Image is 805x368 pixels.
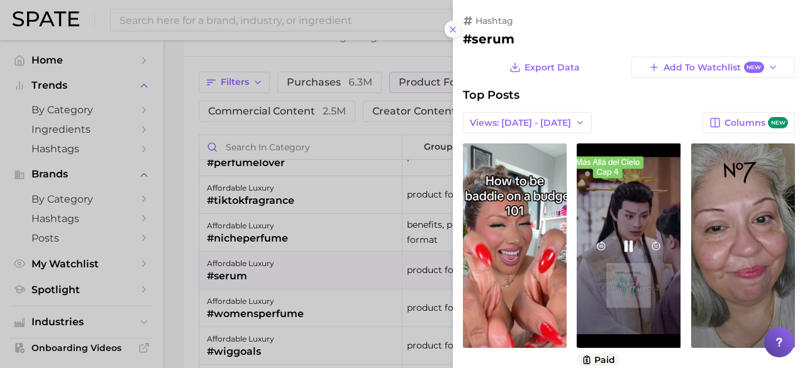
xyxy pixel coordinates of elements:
span: Columns [724,117,788,129]
button: Views: [DATE] - [DATE] [463,112,592,133]
button: Add to WatchlistNew [631,57,795,78]
span: Export Data [525,62,580,73]
span: New [744,62,764,74]
span: hashtag [475,15,513,26]
span: Views: [DATE] - [DATE] [470,118,571,128]
button: paid [577,353,620,366]
button: Columnsnew [702,112,795,133]
button: Export Data [506,57,583,78]
h2: #serum [463,31,795,47]
span: Top Posts [463,88,519,102]
span: new [768,117,788,129]
span: Add to Watchlist [663,62,763,74]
